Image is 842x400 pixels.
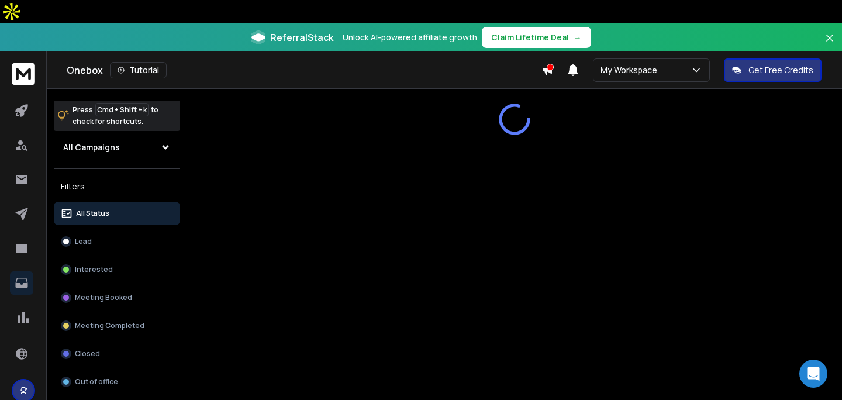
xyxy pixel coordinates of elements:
h1: All Campaigns [63,142,120,153]
button: Meeting Booked [54,286,180,309]
button: Meeting Completed [54,314,180,337]
button: Interested [54,258,180,281]
p: Press to check for shortcuts. [73,104,158,127]
span: → [574,32,582,43]
button: All Campaigns [54,136,180,159]
h3: Filters [54,178,180,195]
p: Meeting Completed [75,321,144,330]
p: Interested [75,265,113,274]
div: Onebox [67,62,541,78]
button: Lead [54,230,180,253]
button: Close banner [822,30,837,58]
p: Get Free Credits [748,64,813,76]
div: Open Intercom Messenger [799,360,827,388]
p: Unlock AI-powered affiliate growth [343,32,477,43]
span: Cmd + Shift + k [95,103,149,116]
p: My Workspace [601,64,662,76]
button: Tutorial [110,62,167,78]
p: Lead [75,237,92,246]
span: ReferralStack [270,30,333,44]
p: Closed [75,349,100,358]
button: Get Free Credits [724,58,822,82]
p: All Status [76,209,109,218]
p: Out of office [75,377,118,387]
button: All Status [54,202,180,225]
button: Claim Lifetime Deal→ [482,27,591,48]
button: Out of office [54,370,180,394]
button: Closed [54,342,180,365]
p: Meeting Booked [75,293,132,302]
